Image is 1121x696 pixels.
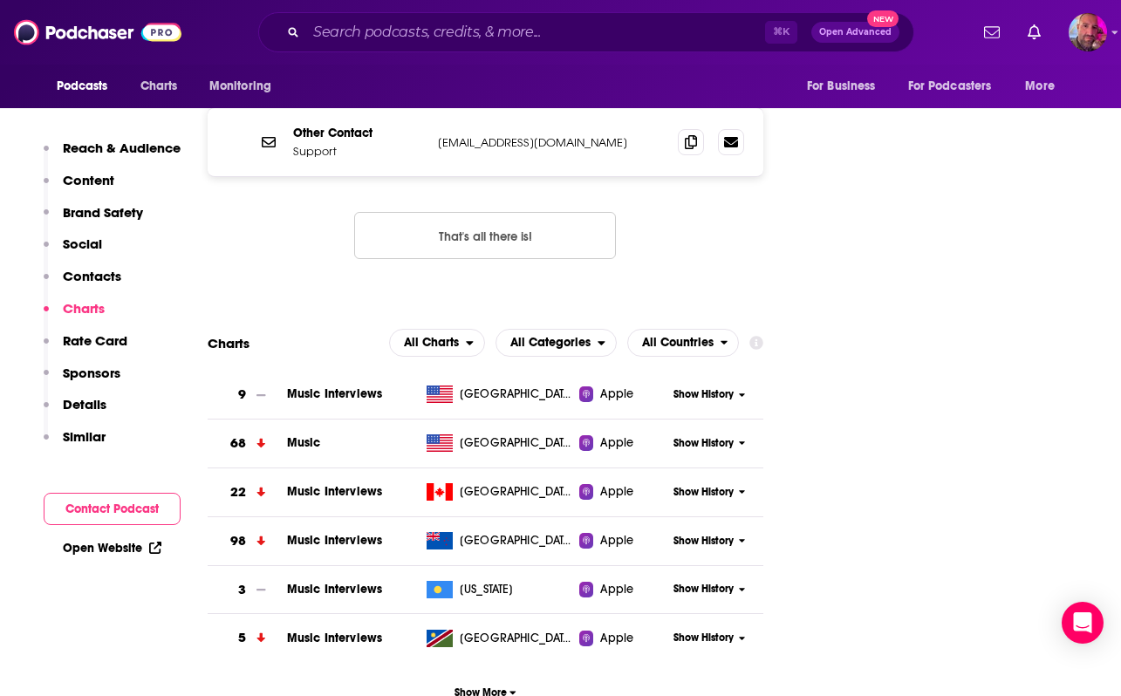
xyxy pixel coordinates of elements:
[627,329,740,357] button: open menu
[44,493,181,525] button: Contact Podcast
[673,485,734,500] span: Show History
[420,630,579,647] a: [GEOGRAPHIC_DATA]
[208,566,287,614] a: 3
[460,434,573,452] span: United States
[600,434,633,452] span: Apple
[293,144,424,159] p: Support
[667,582,751,597] button: Show History
[420,532,579,549] a: [GEOGRAPHIC_DATA]
[14,16,181,49] img: Podchaser - Follow, Share and Rate Podcasts
[579,483,667,501] a: Apple
[579,434,667,452] a: Apple
[642,337,714,349] span: All Countries
[258,12,914,52] div: Search podcasts, credits, & more...
[420,434,579,452] a: [GEOGRAPHIC_DATA]
[600,483,633,501] span: Apple
[44,300,105,332] button: Charts
[1025,74,1055,99] span: More
[230,531,246,551] h3: 98
[44,140,181,172] button: Reach & Audience
[63,332,127,349] p: Rate Card
[293,126,424,140] p: Other Contact
[765,21,797,44] span: ⌘ K
[230,482,246,502] h3: 22
[977,17,1007,47] a: Show notifications dropdown
[44,268,121,300] button: Contacts
[1062,602,1104,644] div: Open Intercom Messenger
[354,212,616,259] button: Nothing here.
[63,365,120,381] p: Sponsors
[389,329,485,357] h2: Platforms
[208,420,287,467] a: 68
[44,204,143,236] button: Brand Safety
[460,532,573,549] span: New Zealand
[600,386,633,403] span: Apple
[627,329,740,357] h2: Countries
[63,268,121,284] p: Contacts
[420,483,579,501] a: [GEOGRAPHIC_DATA]
[579,386,667,403] a: Apple
[807,74,876,99] span: For Business
[140,74,178,99] span: Charts
[63,300,105,317] p: Charts
[460,581,514,598] span: Palau
[238,580,246,600] h3: 3
[230,433,246,454] h3: 68
[287,386,382,401] span: Music Interviews
[63,541,161,556] a: Open Website
[673,631,734,645] span: Show History
[44,365,120,397] button: Sponsors
[460,483,573,501] span: Canada
[44,70,131,103] button: open menu
[63,204,143,221] p: Brand Safety
[667,387,751,402] button: Show History
[63,140,181,156] p: Reach & Audience
[496,329,617,357] h2: Categories
[600,532,633,549] span: Apple
[287,435,321,450] a: Music
[579,532,667,549] a: Apple
[496,329,617,357] button: open menu
[57,74,108,99] span: Podcasts
[404,337,459,349] span: All Charts
[1069,13,1107,51] button: Show profile menu
[44,172,114,204] button: Content
[460,630,573,647] span: Namibia
[673,436,734,451] span: Show History
[673,387,734,402] span: Show History
[795,70,898,103] button: open menu
[667,534,751,549] button: Show History
[238,628,246,648] h3: 5
[420,581,579,598] a: [US_STATE]
[63,428,106,445] p: Similar
[287,631,382,645] span: Music Interviews
[287,484,382,499] span: Music Interviews
[208,371,287,419] a: 9
[389,329,485,357] button: open menu
[208,468,287,516] a: 22
[287,582,382,597] a: Music Interviews
[208,335,249,351] h2: Charts
[208,517,287,565] a: 98
[44,332,127,365] button: Rate Card
[44,396,106,428] button: Details
[208,614,287,662] a: 5
[579,581,667,598] a: Apple
[287,533,382,548] a: Music Interviews
[667,485,751,500] button: Show History
[579,630,667,647] a: Apple
[209,74,271,99] span: Monitoring
[420,386,579,403] a: [GEOGRAPHIC_DATA]
[673,534,734,549] span: Show History
[63,235,102,252] p: Social
[1069,13,1107,51] img: User Profile
[63,172,114,188] p: Content
[811,22,899,43] button: Open AdvancedNew
[238,385,246,405] h3: 9
[667,631,751,645] button: Show History
[1013,70,1077,103] button: open menu
[673,582,734,597] span: Show History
